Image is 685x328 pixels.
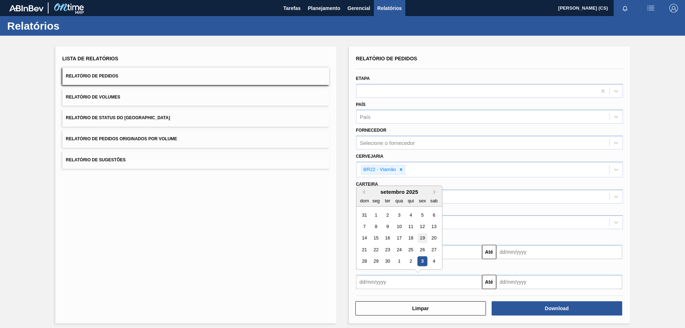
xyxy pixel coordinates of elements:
div: Choose sábado, 20 de setembro de 2025 [429,233,438,243]
label: Fornecedor [356,128,386,133]
button: Até [482,275,496,289]
div: sex [417,196,427,206]
button: Relatório de Pedidos Originados por Volume [62,130,329,148]
div: Choose segunda-feira, 22 de setembro de 2025 [371,245,381,254]
div: Choose domingo, 28 de setembro de 2025 [360,257,369,266]
div: Choose terça-feira, 9 de setembro de 2025 [382,222,392,231]
span: Relatório de Pedidos [356,56,417,61]
label: Cervejaria [356,154,384,159]
div: seg [371,196,381,206]
img: Logout [669,4,678,12]
div: Choose quinta-feira, 11 de setembro de 2025 [406,222,415,231]
div: qua [394,196,404,206]
div: Choose quarta-feira, 3 de setembro de 2025 [394,210,404,220]
span: Planejamento [308,4,340,12]
div: Choose quarta-feira, 17 de setembro de 2025 [394,233,404,243]
div: qui [406,196,415,206]
div: Choose quinta-feira, 4 de setembro de 2025 [406,210,415,220]
label: Etapa [356,76,370,81]
div: sab [429,196,438,206]
div: dom [360,196,369,206]
div: setembro 2025 [356,189,442,195]
button: Relatório de Sugestões [62,151,329,169]
span: Relatório de Pedidos Originados por Volume [66,136,177,141]
div: Choose segunda-feira, 8 de setembro de 2025 [371,222,381,231]
input: dd/mm/yyyy [496,245,622,259]
div: Choose segunda-feira, 1 de setembro de 2025 [371,210,381,220]
div: Choose quinta-feira, 18 de setembro de 2025 [406,233,415,243]
div: Choose quinta-feira, 2 de outubro de 2025 [406,257,415,266]
span: Relatório de Sugestões [66,157,126,162]
div: Choose domingo, 31 de agosto de 2025 [360,210,369,220]
div: Choose domingo, 14 de setembro de 2025 [360,233,369,243]
div: Choose sexta-feira, 26 de setembro de 2025 [417,245,427,254]
div: Choose domingo, 21 de setembro de 2025 [360,245,369,254]
div: Selecione o fornecedor [360,140,415,146]
span: Relatório de Status do [GEOGRAPHIC_DATA] [66,115,170,120]
div: BR22 - Viamão [361,165,397,174]
span: Relatórios [377,4,402,12]
span: Relatório de Pedidos [66,74,118,79]
div: Choose quarta-feira, 1 de outubro de 2025 [394,257,404,266]
span: Tarefas [283,4,301,12]
button: Relatório de Volumes [62,89,329,106]
div: Choose quarta-feira, 10 de setembro de 2025 [394,222,404,231]
button: Previous Month [360,190,365,195]
button: Limpar [355,301,486,316]
div: Choose terça-feira, 30 de setembro de 2025 [382,257,392,266]
div: Choose sábado, 4 de outubro de 2025 [429,257,438,266]
input: dd/mm/yyyy [356,275,482,289]
div: Choose terça-feira, 2 de setembro de 2025 [382,210,392,220]
div: Choose domingo, 7 de setembro de 2025 [360,222,369,231]
button: Até [482,245,496,259]
div: Choose sábado, 6 de setembro de 2025 [429,210,438,220]
div: Choose sexta-feira, 19 de setembro de 2025 [417,233,427,243]
button: Download [492,301,622,316]
div: Choose sábado, 13 de setembro de 2025 [429,222,438,231]
div: Choose terça-feira, 23 de setembro de 2025 [382,245,392,254]
div: Choose quarta-feira, 24 de setembro de 2025 [394,245,404,254]
span: Lista de Relatórios [62,56,118,61]
button: Relatório de Status do [GEOGRAPHIC_DATA] [62,109,329,127]
button: Next Month [433,190,438,195]
img: TNhmsLtSVTkK8tSr43FrP2fwEKptu5GPRR3wAAAABJRU5ErkJggg== [9,5,44,11]
label: Carteira [356,182,378,187]
label: País [356,102,366,107]
span: Relatório de Volumes [66,95,120,100]
button: Notificações [614,3,636,13]
div: month 2025-09 [359,209,440,267]
img: userActions [646,4,655,12]
input: dd/mm/yyyy [496,275,622,289]
div: Choose quinta-feira, 25 de setembro de 2025 [406,245,415,254]
div: País [360,114,371,120]
div: Choose segunda-feira, 15 de setembro de 2025 [371,233,381,243]
div: Choose sexta-feira, 12 de setembro de 2025 [417,222,427,231]
button: Relatório de Pedidos [62,67,329,85]
div: Choose segunda-feira, 29 de setembro de 2025 [371,257,381,266]
div: Choose terça-feira, 16 de setembro de 2025 [382,233,392,243]
span: Gerencial [347,4,370,12]
h1: Relatórios [7,22,134,30]
div: ter [382,196,392,206]
div: Choose sexta-feira, 3 de outubro de 2025 [417,257,427,266]
div: Choose sábado, 27 de setembro de 2025 [429,245,438,254]
div: Choose sexta-feira, 5 de setembro de 2025 [417,210,427,220]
